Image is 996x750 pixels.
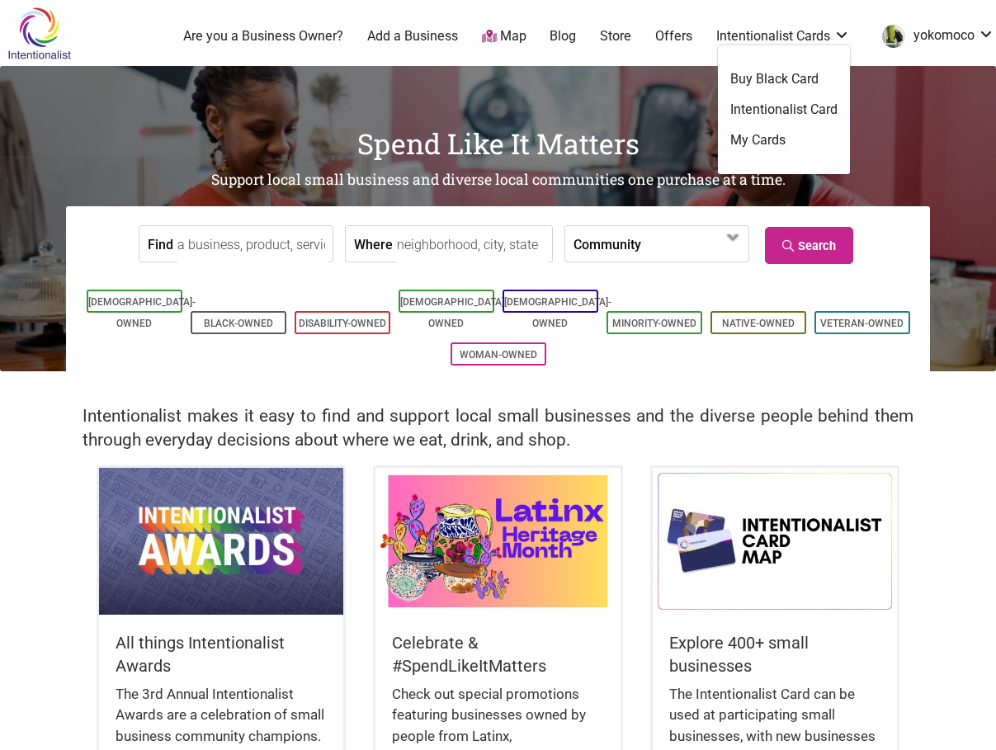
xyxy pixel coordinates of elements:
[392,631,603,677] h5: Celebrate & #SpendLikeItMatters
[730,131,838,149] a: My Cards
[83,404,913,452] h2: Intentionalist makes it easy to find and support local small businesses and the diverse people be...
[88,296,196,329] a: [DEMOGRAPHIC_DATA]-Owned
[874,21,994,51] a: yokomoco
[612,318,696,329] a: Minority-Owned
[722,318,795,329] a: Native-Owned
[354,226,393,262] label: Where
[653,468,897,615] img: Intentionalist Card Map
[574,226,641,262] label: Community
[550,27,576,45] a: Blog
[765,227,853,264] a: Search
[730,101,838,119] a: Intentionalist Card
[716,27,850,45] a: Intentionalist Cards
[375,468,620,615] img: Latinx / Hispanic Heritage Month
[482,27,526,46] a: Map
[177,226,328,263] input: a business, product, service
[183,27,343,45] a: Are you a Business Owner?
[655,27,692,45] a: Offers
[99,468,343,615] img: Intentionalist Awards
[204,318,273,329] a: Black-Owned
[148,226,173,262] label: Find
[600,27,631,45] a: Store
[367,27,458,45] a: Add a Business
[669,631,880,677] h5: Explore 400+ small businesses
[730,70,838,88] a: Buy Black Card
[397,226,548,263] input: neighborhood, city, state
[820,318,904,329] a: Veteran-Owned
[299,318,386,329] a: Disability-Owned
[504,296,611,329] a: [DEMOGRAPHIC_DATA]-Owned
[400,296,507,329] a: [DEMOGRAPHIC_DATA]-Owned
[116,631,327,677] h5: All things Intentionalist Awards
[460,349,537,361] a: Woman-Owned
